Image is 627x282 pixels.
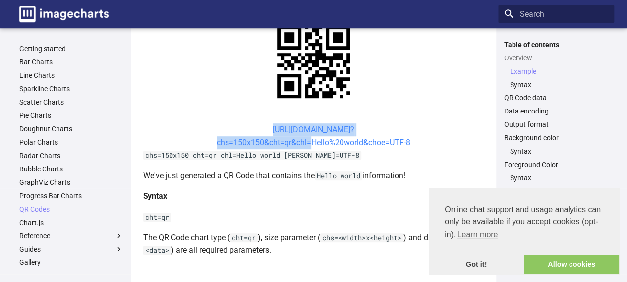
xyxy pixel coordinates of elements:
a: [URL][DOMAIN_NAME]?chs=150x150&cht=qr&chl=Hello%20world&choe=UTF-8 [217,125,410,147]
a: Syntax [510,173,608,182]
a: Image-Charts documentation [15,2,113,26]
a: Progress Bar Charts [19,191,123,200]
span: Online chat support and usage analytics can only be available if you accept cookies (opt-in). [445,204,603,242]
a: Syntax [510,80,608,89]
a: Error correction level and margin [504,187,608,196]
p: We've just generated a QR Code that contains the information! [143,169,484,182]
code: Hello world [315,171,362,180]
a: Example [510,67,608,76]
a: Overview [504,54,608,62]
p: The QR Code chart type ( ), size parameter ( ) and data ( ) are all required parameters. [143,231,484,257]
h4: Syntax [143,190,484,203]
a: Bubble Charts [19,165,123,173]
code: chs=150x150 cht=qr chl=Hello world [PERSON_NAME]=UTF-8 [143,151,361,160]
input: Search [498,5,614,23]
a: Data encoding [504,107,608,115]
code: cht=qr [230,233,258,242]
label: Table of contents [498,40,614,49]
img: chart [260,8,367,115]
a: Foreground Color [504,160,608,169]
a: Output format [504,120,608,129]
a: Doughnut Charts [19,124,123,133]
nav: Background color [504,147,608,156]
a: allow cookies [524,255,619,275]
div: cookieconsent [429,188,619,274]
a: Syntax [510,147,608,156]
label: Guides [19,245,123,254]
a: Chart.js [19,218,123,227]
a: learn more about cookies [456,227,499,242]
a: Line Charts [19,71,123,80]
a: QR Code data [504,93,608,102]
code: chs=<width>x<height> [320,233,403,242]
a: QR Codes [19,205,123,214]
a: Bar Charts [19,57,123,66]
a: Polar Charts [19,138,123,147]
a: GraphViz Charts [19,178,123,187]
a: Getting started [19,44,123,53]
a: Pie Charts [19,111,123,120]
a: Scatter Charts [19,98,123,107]
nav: Table of contents [498,40,614,196]
a: Radar Charts [19,151,123,160]
a: Gallery [19,258,123,267]
a: dismiss cookie message [429,255,524,275]
code: cht=qr [143,213,171,222]
nav: Overview [504,67,608,89]
nav: Foreground Color [504,173,608,182]
a: Background color [504,133,608,142]
a: Sparkline Charts [19,84,123,93]
label: Reference [19,231,123,240]
img: logo [19,6,109,22]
